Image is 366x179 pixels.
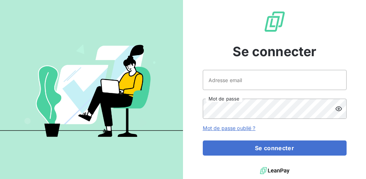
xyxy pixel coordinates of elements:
[203,70,347,90] input: placeholder
[263,10,286,33] img: Logo LeanPay
[203,140,347,156] button: Se connecter
[203,125,256,131] a: Mot de passe oublié ?
[260,165,289,176] img: logo
[233,42,317,61] span: Se connecter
